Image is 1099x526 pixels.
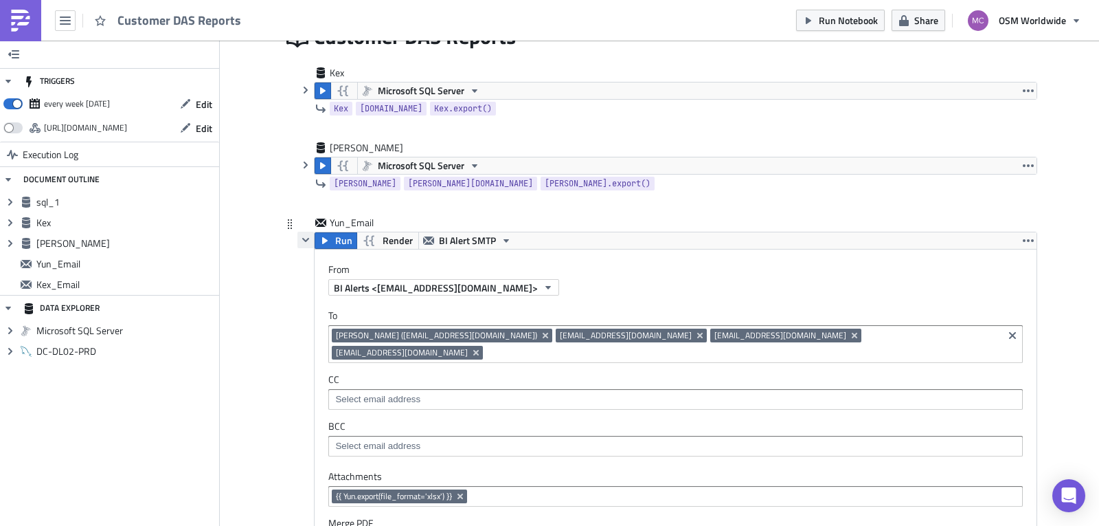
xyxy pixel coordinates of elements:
button: Render [356,232,419,249]
div: {{ utils.html_table([DOMAIN_NAME], border=1, cellspacing=2, cellpadding=2, width='auto', align='l... [5,36,688,47]
button: Hide content [297,232,314,248]
span: [PERSON_NAME] ([EMAIL_ADDRESS][DOMAIN_NAME]) [336,330,537,341]
a: Kex [330,102,352,116]
span: [EMAIL_ADDRESS][DOMAIN_NAME] [714,330,846,341]
span: Kex_Email [36,278,216,291]
span: Execution Log [23,142,78,167]
button: BI Alerts <[EMAIL_ADDRESS][DOMAIN_NAME]> [328,279,559,296]
a: [PERSON_NAME][DOMAIN_NAME] [404,177,537,190]
span: Kex [330,66,385,80]
div: https://pushmetrics.io/api/v1/report/W2rb700LDw/webhook?token=40963d50afc7417f9dcaceeb93ace983 [44,118,127,138]
span: Kex [36,217,216,229]
span: Edit [196,97,212,111]
span: Customer DAS Reports [117,12,242,28]
span: BI Alerts <[EMAIL_ADDRESS][DOMAIN_NAME]> [334,281,538,295]
button: Edit [173,94,219,115]
span: [PERSON_NAME][DOMAIN_NAME] [408,177,533,190]
button: Microsoft SQL Server [357,157,485,174]
div: every week on Tuesday [44,94,110,114]
span: Microsoft SQL Server [378,157,464,174]
span: Share [914,13,938,28]
button: BI Alert SMTP [418,232,517,249]
label: BCC [328,420,1023,432]
button: Run [315,232,357,249]
label: Attachments [328,470,1023,483]
button: Run Notebook [796,10,885,31]
a: [DOMAIN_NAME] [356,102,427,116]
button: Clear selected items [1004,327,1021,344]
label: CC [328,373,1023,386]
button: Remove Tag [455,490,467,503]
div: Open Intercom Messenger [1052,479,1085,512]
span: Run [335,232,352,249]
button: Remove Tag [849,329,861,342]
img: Avatar [966,9,990,32]
span: Kex.export() [434,102,492,116]
span: {{ Yun.export(file_format='xlsx') }} [336,491,452,502]
span: [DOMAIN_NAME] [360,102,422,116]
button: Hide content [297,157,314,173]
input: Select em ail add ress [332,393,1018,406]
button: Remove Tag [540,329,552,342]
span: sql_1 [36,196,216,208]
div: DOCUMENT OUTLINE [23,167,100,192]
span: Run Notebook [819,13,878,28]
label: From [328,263,1036,276]
span: OSM Worldwide [999,13,1066,28]
span: Yun_Email [330,216,385,230]
span: Microsoft SQL Server [36,325,216,337]
a: [PERSON_NAME] [330,177,400,190]
span: [PERSON_NAME] [334,177,396,190]
div: DATA EXPLORER [23,296,100,320]
span: [EMAIL_ADDRESS][DOMAIN_NAME] [560,330,692,341]
img: PushMetrics [10,10,32,32]
button: Hide content [297,82,314,98]
span: [PERSON_NAME].export() [545,177,650,190]
span: YUNEXPRESS LOGISTICS LIMITED - DAS Report [5,11,267,23]
span: Microsoft SQL Server [378,83,464,99]
button: Share [892,10,945,31]
span: BI Alert SMTP [439,232,496,249]
span: [PERSON_NAME] [330,141,405,155]
span: DC-DL02-PRD [36,345,216,358]
span: Kex [334,102,348,116]
label: To [328,309,1023,322]
span: Yun_Email [36,258,216,270]
span: [EMAIL_ADDRESS][DOMAIN_NAME] [336,347,468,358]
button: Remove Tag [694,329,707,342]
body: Rich Text Area. Press ALT-0 for help. [5,11,688,46]
div: TRIGGERS [23,69,75,94]
span: [PERSON_NAME] [36,237,216,250]
span: Edit [196,121,212,135]
a: [PERSON_NAME].export() [541,177,655,190]
a: Kex.export() [430,102,496,116]
span: Render [383,232,413,249]
button: Remove Tag [471,346,483,360]
input: Select em ail add ress [332,439,1018,453]
button: Microsoft SQL Server [357,83,485,99]
button: OSM Worldwide [960,6,1089,36]
button: Edit [173,118,219,139]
